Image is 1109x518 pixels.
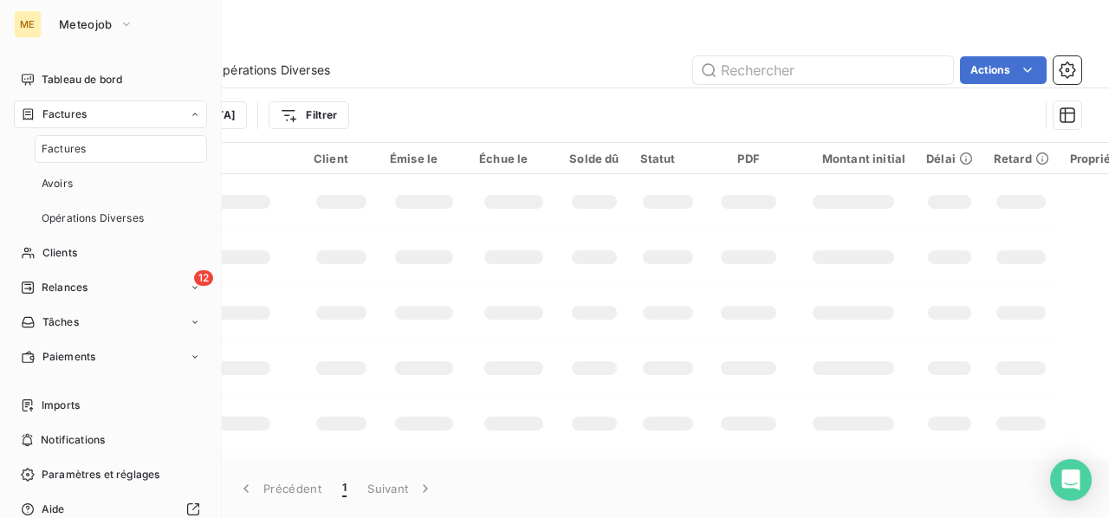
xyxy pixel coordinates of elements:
span: Relances [42,280,88,295]
span: Opérations Diverses [213,62,330,79]
div: Open Intercom Messenger [1050,459,1092,501]
button: Actions [960,56,1047,84]
span: Factures [42,141,86,157]
span: Opérations Diverses [42,210,144,226]
span: Meteojob [59,17,113,31]
span: Imports [42,398,80,413]
button: 1 [332,470,357,507]
input: Rechercher [693,56,953,84]
span: 12 [194,270,213,286]
span: Factures [42,107,87,122]
div: Client [314,152,369,165]
div: Statut [640,152,697,165]
span: Tableau de bord [42,72,122,87]
span: 1 [342,480,347,497]
button: Filtrer [269,101,348,129]
div: Délai [926,152,973,165]
button: Précédent [227,470,332,507]
div: Échue le [479,152,548,165]
div: Montant initial [801,152,905,165]
span: Aide [42,502,65,517]
div: ME [14,10,42,38]
div: PDF [717,152,780,165]
span: Paiements [42,349,95,365]
span: Avoirs [42,176,73,191]
div: Émise le [390,152,458,165]
span: Clients [42,245,77,261]
button: Suivant [357,470,444,507]
div: Solde dû [569,152,619,165]
div: Retard [994,152,1049,165]
span: Notifications [41,432,105,448]
span: Paramètres et réglages [42,467,159,482]
span: Tâches [42,314,79,330]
